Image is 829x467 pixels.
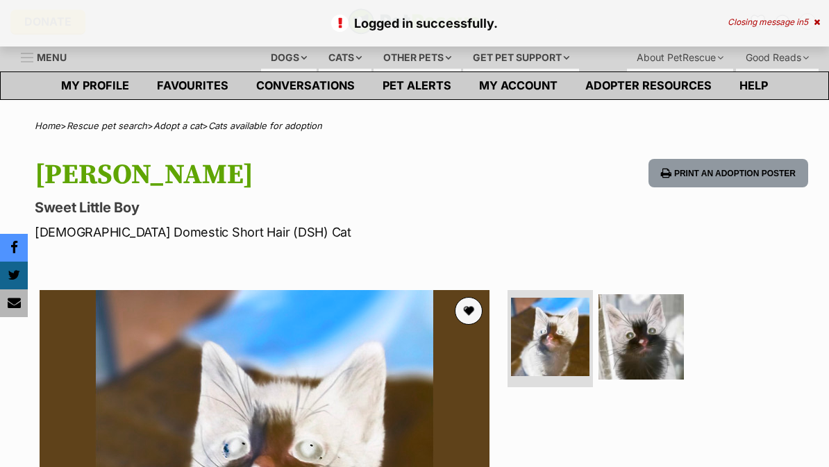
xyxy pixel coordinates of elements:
[47,72,143,99] a: My profile
[35,159,507,191] h1: [PERSON_NAME]
[728,17,820,27] div: Closing message in
[208,120,322,131] a: Cats available for adoption
[627,44,733,71] div: About PetRescue
[14,14,815,33] p: Logged in successfully.
[648,159,808,187] button: Print an adoption poster
[455,297,483,325] button: favourite
[143,72,242,99] a: Favourites
[598,294,684,380] img: Photo of Leo
[35,223,507,241] p: [DEMOGRAPHIC_DATA] Domestic Short Hair (DSH) Cat
[726,72,782,99] a: Help
[35,198,507,217] p: Sweet Little Boy
[21,44,76,69] a: Menu
[511,298,589,376] img: Photo of Leo
[35,120,60,131] a: Home
[465,72,571,99] a: My account
[369,72,465,99] a: Pet alerts
[153,120,202,131] a: Adopt a cat
[261,44,317,71] div: Dogs
[374,44,461,71] div: Other pets
[803,17,808,27] span: 5
[242,72,369,99] a: conversations
[67,120,147,131] a: Rescue pet search
[736,44,819,71] div: Good Reads
[463,44,579,71] div: Get pet support
[37,51,67,63] span: Menu
[571,72,726,99] a: Adopter resources
[319,44,371,71] div: Cats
